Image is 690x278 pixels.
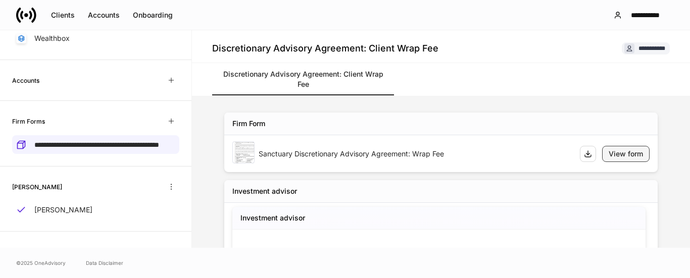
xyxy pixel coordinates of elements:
div: Onboarding [133,10,173,20]
a: Discretionary Advisory Agreement: Client Wrap Fee [212,63,394,95]
div: Sanctuary Discretionary Advisory Agreement: Wrap Fee [259,149,572,159]
a: [PERSON_NAME] [12,201,179,219]
div: Investment advisor [232,186,297,196]
p: [PERSON_NAME] [34,205,92,215]
button: Accounts [81,7,126,23]
button: View form [602,146,650,162]
a: Wealthbox [12,29,179,47]
p: Wealthbox [34,33,70,43]
h4: Discretionary Advisory Agreement: Client Wrap Fee [212,42,438,54]
h5: Investment advisor [240,213,305,223]
h6: Accounts [12,76,39,85]
div: View form [609,149,643,159]
a: Data Disclaimer [86,259,123,267]
div: Accounts [88,10,120,20]
div: Clients [51,10,75,20]
span: © 2025 OneAdvisory [16,259,66,267]
button: Onboarding [126,7,179,23]
div: Firm Form [232,119,265,129]
button: Clients [44,7,81,23]
h6: [PERSON_NAME] [12,182,62,192]
h6: Firm Forms [12,117,45,126]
